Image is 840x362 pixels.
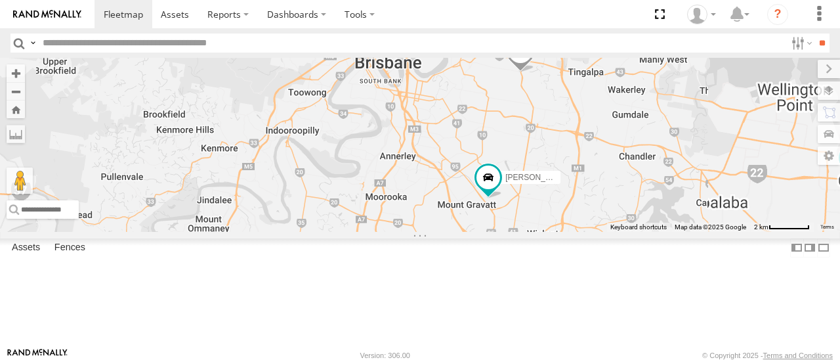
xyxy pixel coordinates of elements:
[702,351,833,359] div: © Copyright 2025 -
[750,223,814,232] button: Map Scale: 2 km per 59 pixels
[7,82,25,101] button: Zoom out
[763,351,833,359] a: Terms and Conditions
[7,64,25,82] button: Zoom in
[505,173,604,182] span: [PERSON_NAME] - 347FB3
[7,349,68,362] a: Visit our Website
[820,224,834,229] a: Terms (opens in new tab)
[610,223,667,232] button: Keyboard shortcuts
[767,4,788,25] i: ?
[5,239,47,258] label: Assets
[7,168,33,194] button: Drag Pegman onto the map to open Street View
[48,239,92,258] label: Fences
[817,238,830,258] label: Hide Summary Table
[13,10,81,19] img: rand-logo.svg
[818,147,840,165] label: Map Settings
[360,351,410,359] div: Version: 306.00
[28,34,38,53] label: Search Query
[790,238,803,258] label: Dock Summary Table to the Left
[675,223,746,231] span: Map data ©2025 Google
[7,101,25,118] button: Zoom Home
[682,5,721,24] div: Marco DiBenedetto
[754,223,768,231] span: 2 km
[803,238,816,258] label: Dock Summary Table to the Right
[786,34,814,53] label: Search Filter Options
[7,125,25,143] label: Measure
